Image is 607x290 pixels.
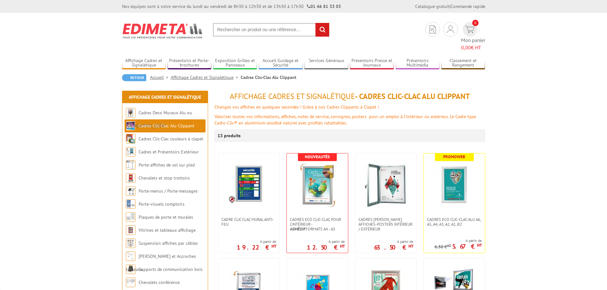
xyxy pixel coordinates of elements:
a: Classement et Rangement [441,58,485,68]
img: devis rapide [465,26,474,33]
a: Chevalets conférence [139,279,180,285]
span: 0,00 [461,44,471,51]
sup: HT [271,244,276,249]
span: A partir de [307,239,345,244]
img: Chevalets conférence [126,278,135,287]
div: Nos équipes sont à votre service du lundi au vendredi de 8h30 à 12h30 et de 13h30 à 17h30 [122,3,341,10]
img: Cadre CLIC CLAC Mural ANTI-FEU [228,163,270,204]
span: Mon panier [461,37,485,51]
img: Cadres Eco Clic-Clac pour l'intérieur - <strong>Adhésif</strong> formats A4 - A3 [295,163,340,208]
sup: HT [340,244,345,249]
p: 6.30 € [435,244,451,249]
img: devis rapide [447,25,454,33]
a: Présentoirs Presse et Journaux [350,58,394,68]
a: Exposition Grilles et Panneaux [213,58,257,68]
img: devis rapide [430,25,436,33]
a: Présentoirs Multimédia [396,58,440,68]
span: A partir de [237,239,276,244]
a: Services Généraux [304,58,348,68]
img: Cadres et Présentoirs Extérieur [126,147,135,157]
a: Porte-visuels comptoirs [139,201,184,207]
li: Cadres Clic-Clac Alu Clippant [241,74,296,81]
p: 19.22 € [237,245,276,249]
img: Porte-menus / Porte-messages [126,186,135,196]
a: Accueil [150,74,171,80]
img: Vitrines et tableaux affichage [126,225,135,235]
span: Affichage Cadres et Signalétique [230,91,355,101]
strong: Adhésif [290,226,306,232]
a: Cadres [PERSON_NAME] affiches-posters intérieur / extérieur [355,217,416,231]
a: devis rapide 0 Mon panier 0,00€ HT [461,22,485,51]
div: | [415,3,485,10]
a: Chevalets et stop trottoirs [139,175,190,181]
a: Affichage Cadres et Signalétique [129,94,201,100]
input: rechercher [315,23,329,37]
p: 13 produits [218,129,242,142]
a: Cadres Clic-Clac Alu Clippant [139,123,194,129]
a: Cadres Eco Clic-Clac alu A6, A5, A4, A3, A2, A1, B2 [424,217,485,227]
span: 0 [472,20,479,26]
span: Cadres Eco Clic-Clac pour l'intérieur - formats A4 - A3 [290,217,345,231]
img: Plaques de porte et murales [126,212,135,222]
img: Porte-affiches de sol sur pied [126,160,135,170]
a: Accueil Guidage et Sécurité [259,58,303,68]
strong: 01 46 81 33 03 [307,4,341,9]
a: Plaques de porte et murales [139,214,193,220]
span: Cadres Eco Clic-Clac alu A6, A5, A4, A3, A2, A1, B2 [427,217,482,227]
span: € HT [461,44,485,51]
a: Cadres Deco Muraux Alu ou [GEOGRAPHIC_DATA] [126,110,192,129]
input: Rechercher un produit ou une référence... [213,23,329,37]
a: Cadres et Présentoirs Extérieur [139,149,199,155]
font: Valoriser toutes vos informations, affiches, notes de service, consignes, posters pour un emploi ... [214,114,476,126]
a: Cadres Eco Clic-Clac pour l'intérieur -Adhésifformats A4 - A3 [287,217,348,231]
a: Porte-affiches de sol sur pied [139,162,195,168]
a: Commande rapide [451,4,485,9]
a: Affichage Cadres et Signalétique [122,58,166,68]
img: Cadres vitrines affiches-posters intérieur / extérieur [364,163,408,208]
a: [PERSON_NAME] et Accroches tableaux [126,253,196,272]
img: Chevalets et stop trottoirs [126,173,135,183]
p: 63.50 € [374,245,413,249]
a: Catalogue gratuit [415,4,450,9]
img: Cimaises et Accroches tableaux [126,251,135,261]
span: A partir de [435,238,482,243]
sup: HT [408,244,413,249]
b: Nouveautés [305,154,330,159]
font: Changez vos affiches en quelques secondes ! Grâce à nos Cadres Clippants à Clapet ! [214,104,379,110]
a: Supports de communication bois [139,266,203,272]
a: Cadres Clic-Clac couleurs à clapet [139,136,203,142]
a: Retour [122,74,146,81]
a: Porte-menus / Porte-messages [139,188,198,194]
img: Edimeta [122,19,203,43]
b: Promoweb [443,154,465,159]
img: Cadres Deco Muraux Alu ou Bois [126,108,135,117]
span: Cadres [PERSON_NAME] affiches-posters intérieur / extérieur [358,217,413,231]
span: A partir de [374,239,413,244]
p: 12.50 € [307,245,345,249]
sup: HT [447,243,451,248]
a: Cadre CLIC CLAC Mural ANTI-FEU [218,217,279,227]
img: Porte-visuels comptoirs [126,199,135,209]
img: Cadres Clic-Clac couleurs à clapet [126,134,135,144]
img: Cadres Eco Clic-Clac alu A6, A5, A4, A3, A2, A1, B2 [432,163,477,208]
a: Affichage Cadres et Signalétique [171,74,241,80]
a: Présentoirs et Porte-brochures [168,58,212,68]
h1: - Cadres Clic-Clac Alu Clippant [214,92,485,101]
a: Vitrines et tableaux affichage [139,227,196,233]
p: 5.67 € [452,244,482,248]
sup: HT [477,243,482,248]
span: Cadre CLIC CLAC Mural ANTI-FEU [221,217,276,227]
img: Suspension affiches par câbles [126,238,135,248]
a: Suspension affiches par câbles [139,240,198,246]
